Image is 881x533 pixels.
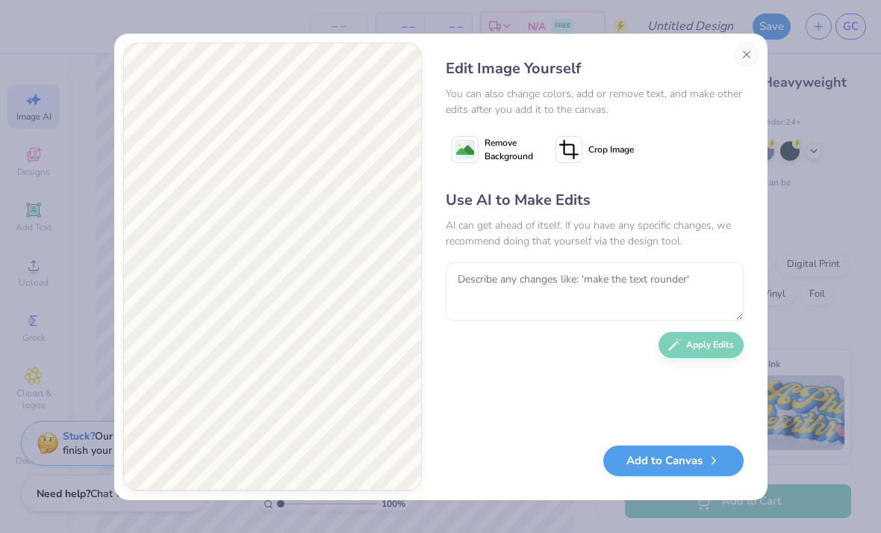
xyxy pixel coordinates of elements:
button: Close [735,43,759,67]
button: Crop Image [550,131,643,168]
div: You can also change colors, add or remove text, and make other edits after you add it to the canvas. [446,86,744,117]
button: Remove Background [446,131,539,168]
div: AI can get ahead of itself. If you have any specific changes, we recommend doing that yourself vi... [446,218,744,249]
span: Remove Background [485,136,533,163]
div: Use AI to Make Edits [446,189,744,212]
span: Crop Image [588,143,634,156]
div: Edit Image Yourself [446,58,744,80]
button: Add to Canvas [603,446,744,476]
